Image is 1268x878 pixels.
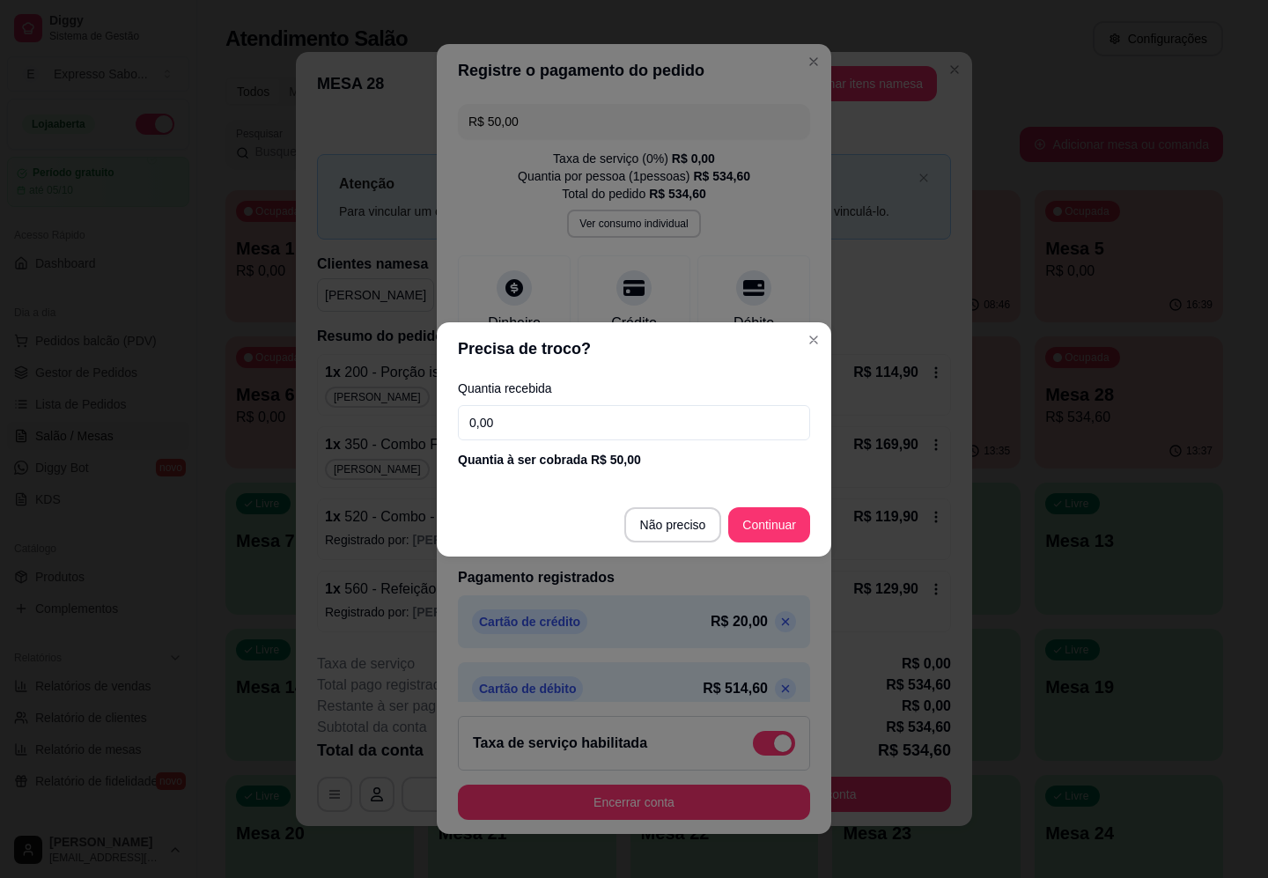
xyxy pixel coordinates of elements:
label: Quantia recebida [458,382,810,395]
div: Quantia à ser cobrada R$ 50,00 [458,451,810,469]
button: Close [800,326,828,354]
button: Continuar [728,507,810,542]
header: Precisa de troco? [437,322,831,375]
button: Não preciso [624,507,722,542]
